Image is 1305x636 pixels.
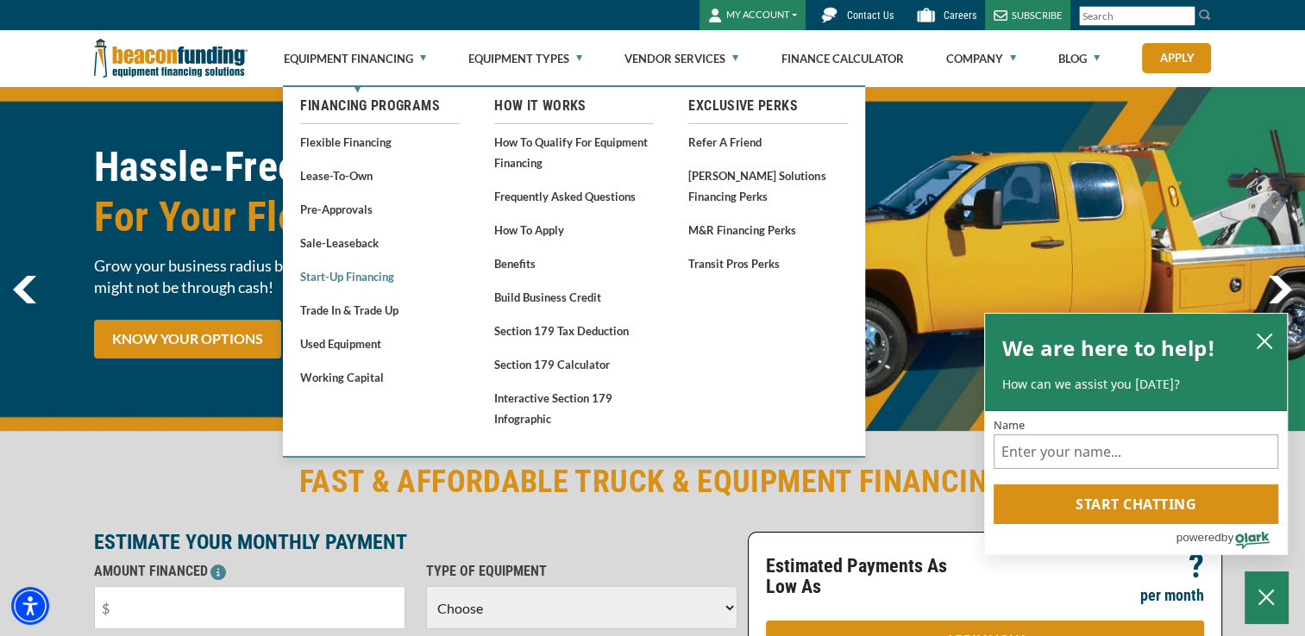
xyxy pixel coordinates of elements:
a: Used Equipment [300,333,460,354]
img: Left Navigator [13,276,36,303]
a: Refer a Friend [688,131,848,153]
div: Accessibility Menu [11,587,49,625]
a: Finance Calculator [781,31,903,86]
a: Company [946,31,1016,86]
button: close chatbox [1251,328,1278,352]
a: [PERSON_NAME] Solutions Financing Perks [688,165,848,207]
label: Name [994,420,1278,431]
h2: FAST & AFFORDABLE TRUCK & EQUIPMENT FINANCING [94,462,1212,502]
a: Equipment Financing [284,31,426,86]
a: Start-Up Financing [300,265,460,287]
a: Equipment Types [468,31,582,86]
h1: Hassle-Free Financing [94,142,643,242]
a: previous [13,276,36,303]
a: How to Qualify for Equipment Financing [494,131,654,173]
a: Vendor Services [624,31,738,86]
a: Benefits [494,253,654,274]
button: Start chatting [994,484,1278,524]
a: Apply [1142,43,1211,73]
input: Search [1079,6,1195,26]
a: Powered by Olark [1176,525,1287,554]
a: Pre-approvals [300,198,460,220]
span: For Your Fleet [94,192,643,242]
img: Search [1198,8,1212,22]
a: Exclusive Perks [688,96,848,116]
p: ESTIMATE YOUR MONTHLY PAYMENT [94,532,737,552]
button: Close Chatbox [1245,571,1288,623]
a: Clear search text [1177,9,1191,23]
h2: We are here to help! [1002,331,1215,365]
a: Trade In & Trade Up [300,299,460,321]
a: Interactive Section 179 Infographic [494,387,654,429]
a: How to Apply [494,219,654,240]
a: Section 179 Tax Deduction [494,320,654,341]
a: Build Business Credit [494,286,654,308]
span: powered [1176,527,1220,548]
div: olark chatbox [984,313,1288,556]
a: Blog [1058,31,1100,86]
span: Contact Us [847,9,894,22]
p: AMOUNT FINANCED [94,561,405,582]
a: Transit Pros Perks [688,253,848,274]
span: Grow your business radius by expanding your truck fleet. The smartest way to do it might not be t... [94,255,643,298]
a: Frequently Asked Questions [494,185,654,207]
p: ? [1189,556,1204,577]
p: per month [1140,585,1204,606]
p: How can we assist you [DATE]? [1002,376,1270,393]
a: Working Capital [300,366,460,388]
a: Section 179 Calculator [494,353,654,375]
p: Estimated Payments As Low As [766,556,975,597]
a: next [1268,276,1292,303]
img: Beacon Funding Corporation logo [94,30,248,86]
input: Name [994,434,1278,469]
a: Lease-To-Own [300,165,460,186]
a: Flexible Financing [300,131,460,153]
a: Financing Programs [300,96,460,116]
input: $ [94,586,405,629]
a: KNOW YOUR OPTIONS [94,320,281,359]
a: Sale-Leaseback [300,232,460,253]
p: TYPE OF EQUIPMENT [426,561,737,582]
a: How It Works [494,96,654,116]
a: M&R Financing Perks [688,219,848,240]
span: Careers [944,9,976,22]
span: by [1221,527,1233,548]
img: Right Navigator [1268,276,1292,303]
